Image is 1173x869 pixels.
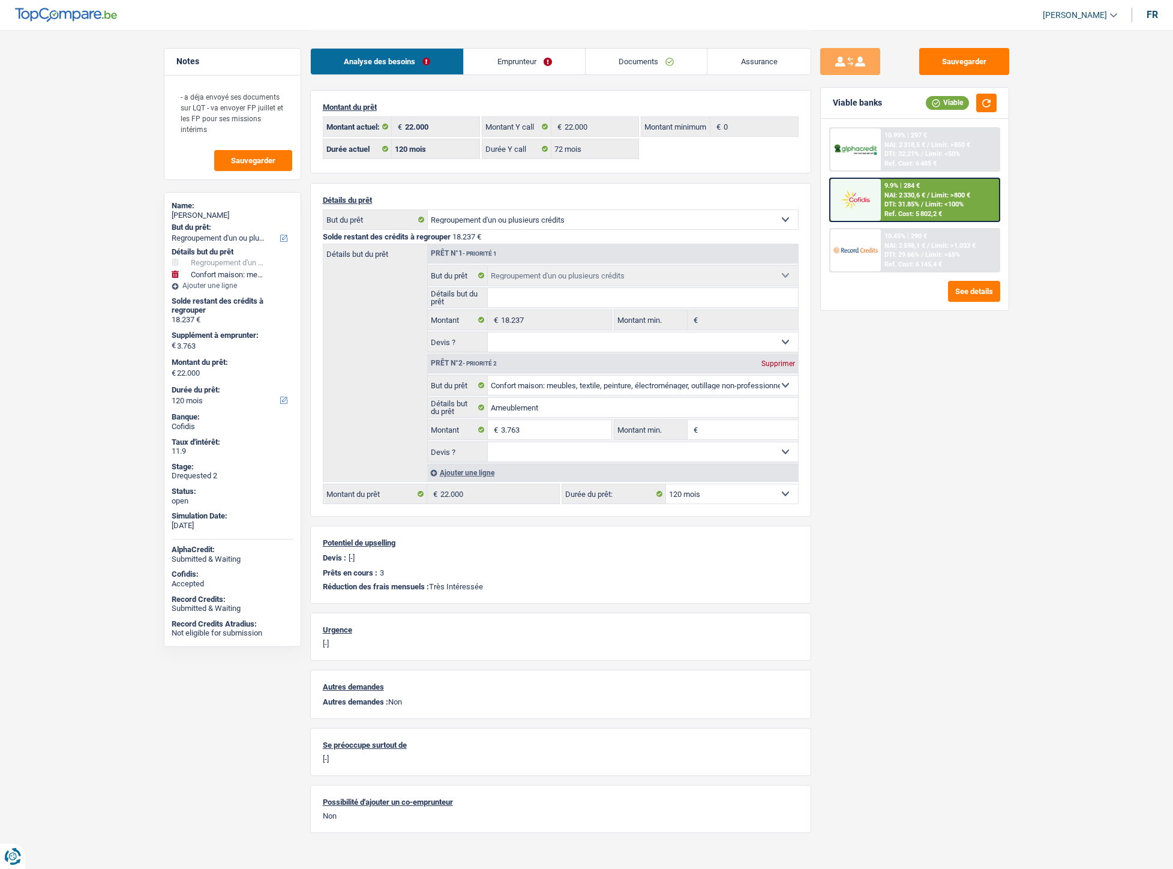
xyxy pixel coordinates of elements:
span: € [392,117,405,136]
img: TopCompare Logo [15,8,117,22]
button: Sauvegarder [919,48,1009,75]
label: Montant [428,310,488,329]
div: Détails but du prêt [172,247,293,257]
div: 18.237 € [172,315,293,325]
span: [PERSON_NAME] [1043,10,1107,20]
div: open [172,496,293,506]
span: € [488,420,501,439]
label: Montant min. [614,310,688,329]
p: Non [323,811,799,820]
p: Non [323,697,799,706]
div: Banque: [172,412,293,422]
div: Not eligible for submission [172,628,293,638]
p: Détails du prêt [323,196,799,205]
span: € [172,368,176,378]
div: fr [1147,9,1158,20]
span: NAI: 2 318,5 € [884,141,925,149]
span: € [688,420,701,439]
div: Record Credits Atradius: [172,619,293,629]
a: [PERSON_NAME] [1033,5,1117,25]
span: € [551,117,565,136]
div: Prêt n°1 [428,250,500,257]
span: DTI: 29.66% [884,251,919,259]
div: Supprimer [758,360,798,367]
p: Devis : [323,553,346,562]
p: Se préoccupe surtout de [323,741,799,750]
a: Analyse des besoins [311,49,464,74]
div: Ajouter une ligne [427,464,798,481]
p: Urgence [323,625,799,634]
span: Limit: >800 € [931,191,970,199]
a: Documents [586,49,707,74]
label: Durée actuel [323,139,392,158]
span: Limit: >850 € [931,141,970,149]
label: Montant du prêt: [172,358,291,367]
button: See details [948,281,1000,302]
span: / [921,251,923,259]
p: Autres demandes [323,682,799,691]
div: 10.99% | 297 € [884,131,927,139]
label: Montant min. [614,420,688,439]
div: [DATE] [172,521,293,531]
div: Simulation Date: [172,511,293,521]
div: Status: [172,487,293,496]
span: Limit: >1.033 € [931,242,976,250]
span: - Priorité 1 [463,250,497,257]
div: Submitted & Waiting [172,555,293,564]
label: Détails but du prêt [428,398,488,417]
span: € [710,117,724,136]
label: Devis ? [428,332,488,352]
div: Ref. Cost: 6 145,4 € [884,260,942,268]
div: Stage: [172,462,293,472]
span: Réduction des frais mensuels : [323,582,429,591]
span: NAI: 2 598,1 € [884,242,925,250]
span: / [927,242,929,250]
span: NAI: 2 330,6 € [884,191,925,199]
span: Limit: <100% [925,200,964,208]
button: Sauvegarder [214,150,292,171]
span: € [688,310,701,329]
span: / [921,150,923,158]
div: 11.9 [172,447,293,456]
label: But du prêt [428,376,488,395]
span: € [172,341,176,350]
div: Name: [172,201,293,211]
label: Montant du prêt [323,484,427,504]
label: Supplément à emprunter: [172,331,291,340]
div: Prêt n°2 [428,359,500,367]
p: [-] [323,754,799,763]
div: Ref. Cost: 6 485 € [884,160,937,167]
label: Durée du prêt: [562,484,666,504]
div: Viable banks [833,98,882,108]
p: 3 [380,568,384,577]
div: Cofidis: [172,570,293,579]
span: / [927,191,929,199]
h5: Notes [176,56,289,67]
div: Submitted & Waiting [172,604,293,613]
div: Accepted [172,579,293,589]
div: [PERSON_NAME] [172,211,293,220]
label: But du prêt [428,266,488,285]
div: Ref. Cost: 5 802,2 € [884,210,942,218]
label: Devis ? [428,442,488,462]
label: Montant actuel: [323,117,392,136]
span: Autres demandes : [323,697,388,706]
span: € [427,484,440,504]
p: [-] [323,639,799,648]
span: Solde restant des crédits à regrouper [323,232,451,241]
div: Viable [926,96,969,109]
span: Limit: <65% [925,251,960,259]
div: Taux d'intérêt: [172,438,293,447]
p: Très Intéressée [323,582,799,591]
div: Record Credits: [172,595,293,604]
span: DTI: 32.21% [884,150,919,158]
span: 18.237 € [452,232,481,241]
p: Potentiel de upselling [323,538,799,547]
span: / [927,141,929,149]
img: Record Credits [833,239,878,261]
p: Montant du prêt [323,103,799,112]
label: Durée Y call [482,139,551,158]
label: Détails but du prêt [323,244,427,258]
div: Cofidis [172,422,293,431]
span: Limit: <50% [925,150,960,158]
